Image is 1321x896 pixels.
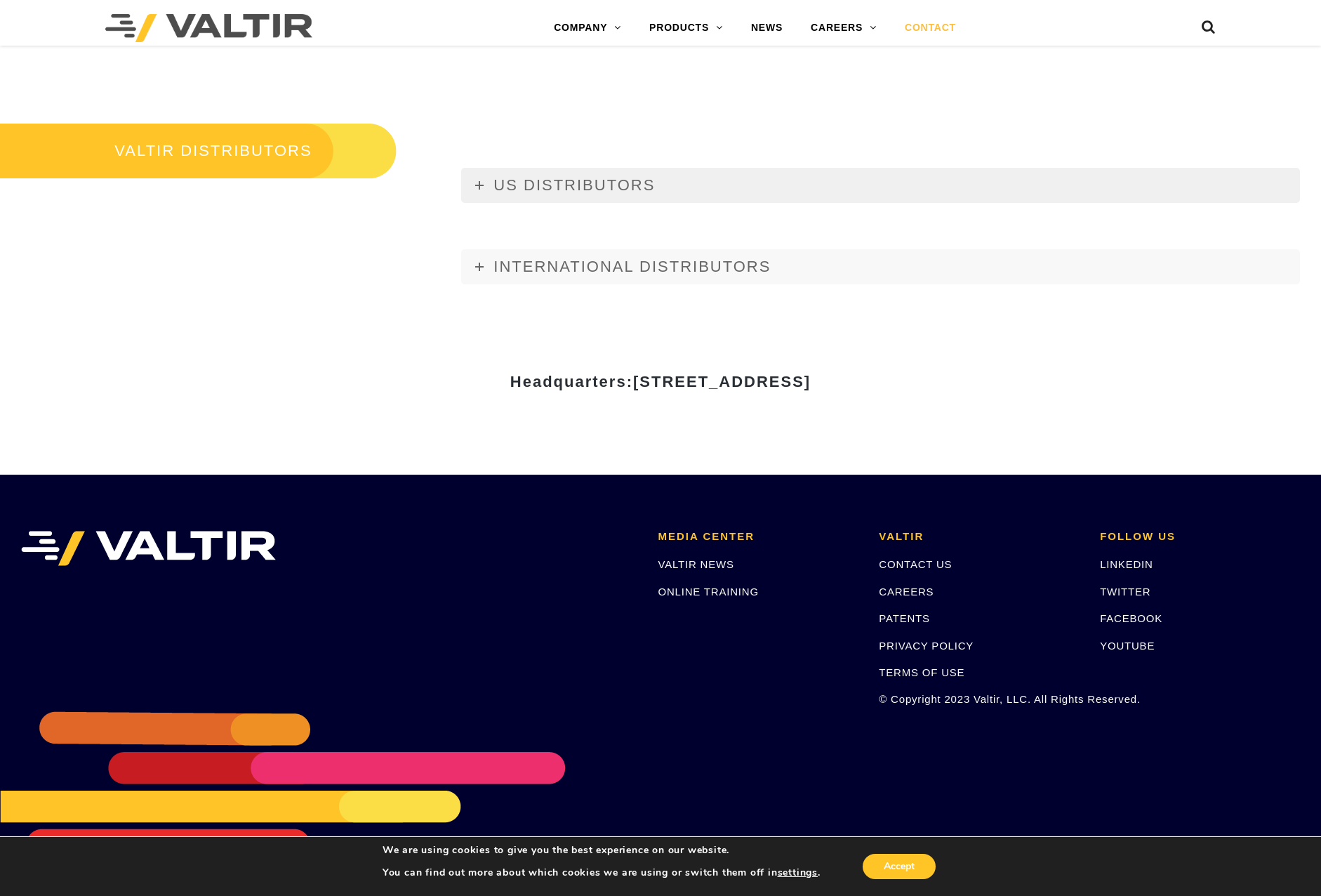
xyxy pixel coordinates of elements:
img: VALTIR [21,531,276,566]
a: PATENTS [879,612,930,624]
a: YOUTUBE [1100,640,1155,652]
img: Valtir [105,14,312,42]
a: COMPANY [540,14,635,42]
a: PRIVACY POLICY [879,640,974,652]
a: US DISTRIBUTORS [461,168,1300,203]
span: [STREET_ADDRESS] [633,373,811,390]
p: We are using cookies to give you the best experience on our website. [383,844,821,857]
a: NEWS [737,14,797,42]
p: You can find out more about which cookies we are using or switch them off in . [383,867,821,879]
button: settings [778,867,818,879]
a: PRODUCTS [635,14,737,42]
strong: Headquarters: [510,373,811,390]
a: CONTACT [891,14,970,42]
a: CONTACT US [879,558,952,570]
a: TWITTER [1100,586,1150,598]
a: INTERNATIONAL DISTRIBUTORS [461,249,1300,284]
a: LINKEDIN [1100,558,1153,570]
h2: FOLLOW US [1100,531,1300,543]
button: Accept [863,854,936,879]
a: ONLINE TRAINING [658,586,758,598]
span: INTERNATIONAL DISTRIBUTORS [493,258,771,275]
span: US DISTRIBUTORS [493,176,655,194]
h2: MEDIA CENTER [658,531,858,543]
a: TERMS OF USE [879,666,964,678]
a: FACEBOOK [1100,612,1162,624]
a: CAREERS [797,14,891,42]
p: © Copyright 2023 Valtir, LLC. All Rights Reserved. [879,691,1079,707]
h2: VALTIR [879,531,1079,543]
a: CAREERS [879,586,934,598]
a: VALTIR NEWS [658,558,733,570]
